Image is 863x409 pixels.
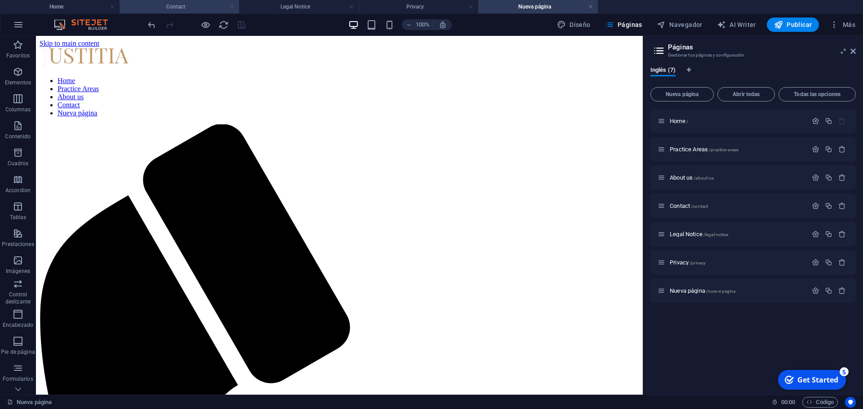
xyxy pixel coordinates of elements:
span: Haz clic para abrir la página [670,259,706,266]
h6: 100% [415,19,430,30]
div: Eliminar [838,287,846,295]
div: Get Started [24,9,65,18]
span: /nueva-pagina [706,289,736,294]
div: About us/about-us [667,175,807,180]
span: Publicar [774,20,812,29]
div: Duplicar [825,287,832,295]
span: Nueva página [654,92,710,97]
button: Haz clic para salir del modo de previsualización y seguir editando [200,19,211,30]
span: Haz clic para abrir la página [670,118,688,124]
button: Todas las opciones [778,87,856,101]
button: Código [802,397,838,408]
div: Configuración [812,202,819,210]
div: La página principal no puede eliminarse [838,117,846,125]
h4: Legal Notice [239,2,359,12]
span: /contact [691,204,708,209]
div: Duplicar [825,145,832,153]
button: AI Writer [713,18,760,32]
img: Editor Logo [52,19,119,30]
span: Haz clic para abrir la página [670,202,708,209]
p: Pie de página [1,348,35,356]
span: /about-us [694,176,714,180]
span: Páginas [605,20,642,29]
div: Duplicar [825,174,832,181]
span: /legal-notice [703,232,729,237]
p: Columnas [5,106,31,113]
div: Configuración [812,117,819,125]
span: Haz clic para abrir la página [670,231,728,237]
span: : [787,399,789,405]
div: Contact/contact [667,203,807,209]
span: Haz clic para abrir la página [670,287,735,294]
div: Duplicar [825,259,832,266]
i: Al redimensionar, ajustar el nivel de zoom automáticamente para ajustarse al dispositivo elegido. [439,21,447,29]
span: Inglés (7) [650,65,676,77]
p: Tablas [10,214,27,221]
div: Eliminar [838,145,846,153]
button: undo [146,19,157,30]
button: reload [218,19,229,30]
span: Abrir todas [721,92,771,97]
div: Configuración [812,259,819,266]
p: Elementos [5,79,31,86]
h4: Contact [120,2,239,12]
span: Navegador [657,20,703,29]
div: Diseño (Ctrl+Alt+Y) [553,18,594,32]
span: Haz clic para abrir la página [670,146,738,153]
button: Abrir todas [717,87,775,101]
div: Eliminar [838,174,846,181]
button: 100% [402,19,434,30]
div: Eliminar [838,259,846,266]
div: Get Started 5 items remaining, 0% complete [5,4,73,23]
div: Duplicar [825,230,832,238]
p: Encabezado [3,321,33,329]
h3: Gestionar tus páginas y configuración [668,51,838,59]
button: Usercentrics [845,397,856,408]
div: Privacy/privacy [667,259,807,265]
span: Más [830,20,855,29]
div: Nueva página/nueva-pagina [667,288,807,294]
i: Volver a cargar página [218,20,229,30]
div: 5 [67,1,76,10]
span: Todas las opciones [783,92,852,97]
button: Nueva página [650,87,714,101]
span: 00 00 [781,397,795,408]
a: Skip to main content [4,4,63,11]
p: Formularios [3,375,33,383]
span: Diseño [557,20,591,29]
div: Configuración [812,174,819,181]
div: Pestañas de idiomas [650,66,856,84]
button: Navegador [653,18,706,32]
a: Haz clic para cancelar la selección y doble clic para abrir páginas [7,397,52,408]
i: Deshacer: Cambiar páginas (Ctrl+Z) [147,20,157,30]
span: / [686,119,688,124]
div: Eliminar [838,230,846,238]
div: Practice Areas/practice-areas [667,146,807,152]
span: Código [806,397,834,408]
h4: Privacy [359,2,478,12]
p: Cuadros [8,160,29,167]
span: /privacy [690,260,706,265]
p: Imágenes [6,268,30,275]
p: Contenido [5,133,31,140]
div: Configuración [812,230,819,238]
div: Configuración [812,145,819,153]
h2: Páginas [668,43,856,51]
button: Páginas [601,18,646,32]
h4: Nueva página [478,2,598,12]
p: Favoritos [6,52,30,59]
div: Duplicar [825,117,832,125]
div: Duplicar [825,202,832,210]
span: Haz clic para abrir la página [670,174,714,181]
div: Legal Notice/legal-notice [667,231,807,237]
div: Eliminar [838,202,846,210]
p: Prestaciones [2,241,34,248]
div: Configuración [812,287,819,295]
h6: Tiempo de la sesión [772,397,796,408]
div: Home/ [667,118,807,124]
button: Publicar [767,18,819,32]
span: /practice-areas [709,147,738,152]
span: AI Writer [717,20,756,29]
p: Accordion [5,187,31,194]
button: Diseño [553,18,594,32]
